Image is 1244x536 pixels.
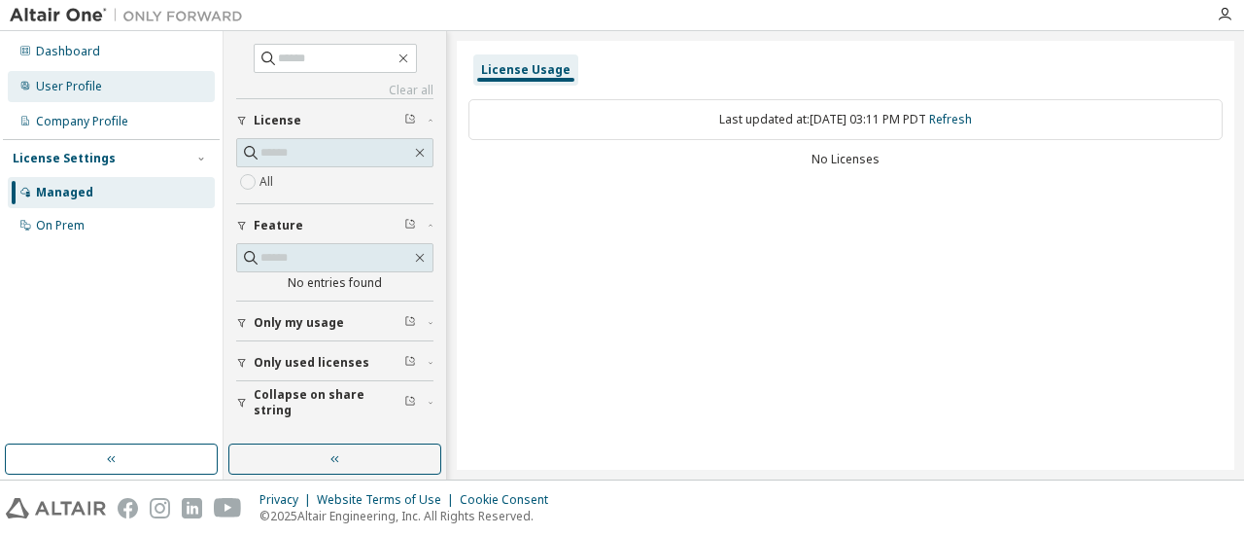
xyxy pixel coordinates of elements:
[254,218,303,233] span: Feature
[259,508,560,524] p: © 2025 Altair Engineering, Inc. All Rights Reserved.
[404,395,416,411] span: Clear filter
[929,111,972,127] a: Refresh
[118,498,138,518] img: facebook.svg
[259,170,277,194] label: All
[254,315,344,331] span: Only my usage
[404,218,416,233] span: Clear filter
[468,99,1223,140] div: Last updated at: [DATE] 03:11 PM PDT
[36,44,100,59] div: Dashboard
[150,498,170,518] img: instagram.svg
[182,498,202,518] img: linkedin.svg
[236,341,433,384] button: Only used licenses
[404,315,416,331] span: Clear filter
[10,6,253,25] img: Altair One
[236,381,433,424] button: Collapse on share string
[468,152,1223,167] div: No Licenses
[236,204,433,247] button: Feature
[214,498,242,518] img: youtube.svg
[236,275,433,291] div: No entries found
[254,113,301,128] span: License
[6,498,106,518] img: altair_logo.svg
[404,113,416,128] span: Clear filter
[481,62,570,78] div: License Usage
[36,114,128,129] div: Company Profile
[317,492,460,508] div: Website Terms of Use
[254,387,404,418] span: Collapse on share string
[36,79,102,94] div: User Profile
[460,492,560,508] div: Cookie Consent
[236,302,433,344] button: Only my usage
[236,83,433,98] a: Clear all
[36,218,85,233] div: On Prem
[259,492,317,508] div: Privacy
[36,185,93,200] div: Managed
[236,99,433,142] button: License
[13,151,116,166] div: License Settings
[254,355,369,371] span: Only used licenses
[404,355,416,371] span: Clear filter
